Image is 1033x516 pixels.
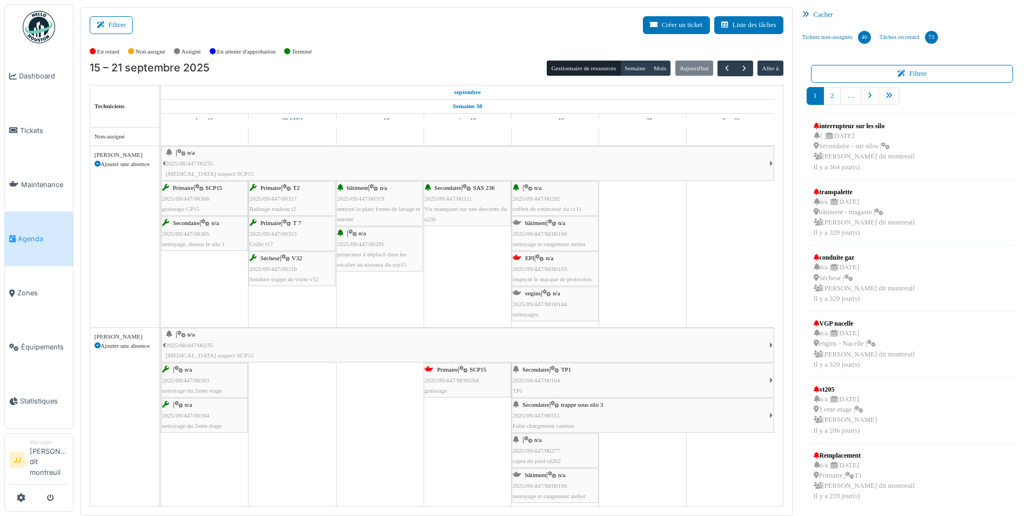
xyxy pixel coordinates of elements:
[522,401,549,408] span: Secondaire
[30,438,69,482] li: [PERSON_NAME] dit montreuil
[450,100,485,113] a: Semaine 38
[162,183,247,214] div: |
[757,61,783,76] button: Aller à
[185,401,192,408] span: n/a
[513,447,560,454] span: 2025/09/447/00277
[811,316,917,373] a: VGP nacelle n/a |[DATE] engins - Nacelle | [PERSON_NAME] dit montreuilIl y a 329 jour(s)
[525,472,546,478] span: bâtiment
[814,319,915,328] div: VGP nacelle
[875,23,942,52] a: Tâches en retard
[359,230,366,236] span: n/a
[620,61,650,76] button: Semaine
[337,195,385,202] span: 2025/09/447/00319
[162,365,247,396] div: |
[5,211,73,266] a: Agenda
[544,114,567,127] a: 19 septembre 2025
[162,422,222,429] span: nettoyage du 2eme étage
[553,290,560,296] span: n/a
[814,187,915,197] div: transpalette
[513,253,598,285] div: |
[260,255,280,261] span: Sécheur
[5,320,73,374] a: Équipements
[425,195,472,202] span: 2025/09/447/00321
[162,241,225,247] span: nettoyage, dessus le silo 1
[250,195,297,202] span: 2025/09/447/00317
[814,197,915,239] div: n/a | [DATE] bâtiment - magasin | [PERSON_NAME] dit montreuil Il y a 329 jour(s)
[513,301,567,307] span: 2025/09/447/M/00144
[162,230,210,237] span: 2025/09/447/00305
[337,241,385,247] span: 2025/09/447/00291
[456,114,479,127] a: 18 septembre 2025
[675,61,713,76] button: Aujourd'hui
[337,183,422,224] div: |
[513,276,592,282] span: inspecté le masque de protection
[513,493,586,499] span: nettoyage et rangement atelier
[162,377,210,383] span: 2025/09/447/00303
[925,31,938,44] div: 73
[250,253,334,285] div: |
[513,206,582,212] span: coffret de extincteur du cc11
[840,87,861,105] a: …
[205,184,222,191] span: SCP15
[714,16,783,34] button: Liste des tâches
[513,412,560,419] span: 2025/09/447/00311
[649,61,671,76] button: Mois
[9,452,25,468] li: JJ
[561,366,571,373] span: TP1
[95,160,155,169] div: Ajouter une absence
[380,184,387,191] span: n/a
[452,85,484,99] a: 15 septembre 2025
[513,422,574,429] span: Fuite chargement camion
[858,31,871,44] div: 46
[279,114,305,127] a: 16 septembre 2025
[814,328,915,370] div: n/a | [DATE] engins - Nacelle | [PERSON_NAME] dit montreuil Il y a 329 jour(s)
[95,332,155,341] div: [PERSON_NAME]
[525,220,546,226] span: bâtiment
[811,382,880,439] a: vt205 n/a |[DATE] 3 eme etage | [PERSON_NAME]Il y a 206 jour(s)
[814,451,915,460] div: Remplacement
[292,47,312,56] label: Terminé
[513,195,560,202] span: 2025/09/447/00292
[814,131,915,173] div: 1 | [DATE] Secondaire - sur silos | [PERSON_NAME] dit montreuil Il y a 364 jour(s)
[558,472,566,478] span: n/a
[807,87,824,105] a: 1
[166,170,254,177] span: [MEDICAL_DATA] suspect SCP15
[90,62,210,75] h2: 15 – 21 septembre 2025
[718,114,742,127] a: 21 septembre 2025
[437,366,458,373] span: Primaire
[193,114,216,127] a: 15 septembre 2025
[292,255,302,261] span: V32
[5,103,73,157] a: Tickets
[21,342,69,352] span: Équipements
[546,255,554,261] span: n/a
[513,387,523,394] span: TP1
[513,377,560,383] span: 2025/04/447/00104
[5,266,73,320] a: Zones
[630,114,655,127] a: 20 septembre 2025
[182,47,201,56] label: Assigné
[522,366,549,373] span: Secondaire
[293,184,299,191] span: T2
[173,184,194,191] span: Primaire
[187,331,195,338] span: n/a
[260,184,281,191] span: Primaire
[368,114,392,127] a: 17 septembre 2025
[250,276,319,282] span: Soudure trappe de visite v32
[162,400,247,431] div: |
[162,387,222,394] span: nettoyage du 2eme étage
[798,23,875,52] a: Tickets non-assignés
[547,61,620,76] button: Gestionnaire de ressources
[250,230,297,237] span: 2025/09/447/00315
[187,149,195,156] span: n/a
[807,87,1018,114] nav: pager
[162,206,199,212] span: graissage CP15
[717,61,735,76] button: Précédent
[162,412,210,419] span: 2025/09/447/00304
[211,220,219,226] span: n/a
[173,220,200,226] span: Secondaire
[558,220,566,226] span: n/a
[814,121,915,131] div: interrupteur sur les silo
[293,220,301,226] span: T 7
[513,458,561,464] span: capot du pied rd202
